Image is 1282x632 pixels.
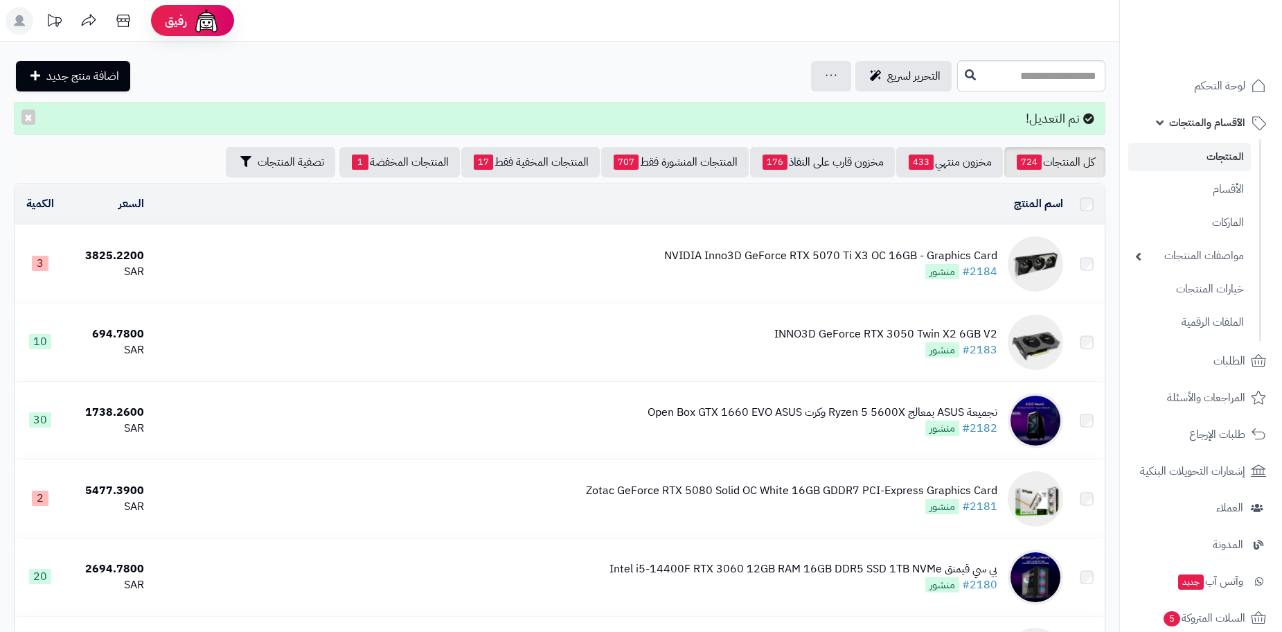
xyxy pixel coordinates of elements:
[586,483,997,499] div: Zotac GeForce RTX 5080 Solid OC White 16GB GDDR7 PCI-Express Graphics Card
[71,248,144,264] div: 3825.2200
[1216,498,1243,518] span: العملاء
[614,155,639,170] span: 707
[925,577,959,592] span: منشور
[1188,37,1269,67] img: logo-2.png
[1128,241,1251,271] a: مواصفات المنتجات
[71,326,144,342] div: 694.7800
[26,195,54,212] a: الكمية
[29,569,51,584] span: 20
[71,499,144,515] div: SAR
[609,561,997,577] div: بي سي قيمنق Intel i5-14400F RTX 3060 12GB RAM 16GB DDR5 SSD 1TB NVMe
[962,263,997,280] a: #2184
[71,561,144,577] div: 2694.7800
[1128,418,1274,451] a: طلبات الإرجاع
[339,147,460,177] a: المنتجات المخفضة1
[71,342,144,358] div: SAR
[1194,76,1245,96] span: لوحة التحكم
[925,499,959,514] span: منشور
[1008,315,1063,370] img: INNO3D GeForce RTX 3050 Twin X2 6GB V2
[71,577,144,593] div: SAR
[774,326,997,342] div: INNO3D GeForce RTX 3050 Twin X2 6GB V2
[962,420,997,437] a: #2182
[16,61,130,91] a: اضافة منتج جديد
[1008,471,1063,527] img: Zotac GeForce RTX 5080 Solid OC White 16GB GDDR7 PCI-Express Graphics Card
[1128,455,1274,488] a: إشعارات التحويلات البنكية
[1164,611,1180,626] span: 5
[14,102,1105,135] div: تم التعديل!
[855,61,952,91] a: التحرير لسريع
[601,147,749,177] a: المنتجات المنشورة فقط707
[1014,195,1063,212] a: اسم المنتج
[474,155,493,170] span: 17
[29,334,51,349] span: 10
[71,264,144,280] div: SAR
[1128,381,1274,414] a: المراجعات والأسئلة
[1189,425,1245,444] span: طلبات الإرجاع
[37,7,71,38] a: تحديثات المنصة
[1140,462,1245,481] span: إشعارات التحويلات البنكية
[1128,69,1274,103] a: لوحة التحكم
[1128,208,1251,238] a: الماركات
[648,405,997,421] div: تجميعة ASUS بمعالج Ryzen 5 5600X وكرت Open Box GTX 1660 EVO ASUS
[1213,351,1245,371] span: الطلبات
[1178,574,1204,590] span: جديد
[1008,393,1063,448] img: تجميعة ASUS بمعالج Ryzen 5 5600X وكرت Open Box GTX 1660 EVO ASUS
[1128,308,1251,337] a: الملفات الرقمية
[1017,155,1042,170] span: 724
[962,498,997,515] a: #2181
[1128,491,1274,525] a: العملاء
[1213,535,1243,554] span: المدونة
[925,264,959,279] span: منشور
[71,421,144,437] div: SAR
[461,147,600,177] a: المنتجات المخفية فقط17
[896,147,1003,177] a: مخزون منتهي433
[32,491,48,506] span: 2
[1167,388,1245,407] span: المراجعات والأسئلة
[1008,236,1063,292] img: NVIDIA Inno3D GeForce RTX 5070 Ti X3 OC 16GB - Graphics Card
[165,12,187,29] span: رفيق
[352,155,368,170] span: 1
[226,147,335,177] button: تصفية المنتجات
[1162,608,1245,628] span: السلات المتروكة
[763,155,787,170] span: 176
[962,577,997,593] a: #2180
[1177,572,1243,591] span: وآتس آب
[258,154,324,170] span: تصفية المنتجات
[664,248,997,264] div: NVIDIA Inno3D GeForce RTX 5070 Ti X3 OC 16GB - Graphics Card
[1128,175,1251,204] a: الأقسام
[29,412,51,428] span: 30
[193,7,220,35] img: ai-face.png
[46,68,119,85] span: اضافة منتج جديد
[1128,344,1274,378] a: الطلبات
[925,342,959,358] span: منشور
[1128,528,1274,561] a: المدونة
[1128,143,1251,171] a: المنتجات
[1004,147,1105,177] a: كل المنتجات724
[909,155,934,170] span: 433
[962,342,997,358] a: #2183
[71,483,144,499] div: 5477.3900
[32,256,48,271] span: 3
[887,68,941,85] span: التحرير لسريع
[925,421,959,436] span: منشور
[1169,113,1245,132] span: الأقسام والمنتجات
[21,109,35,125] button: ×
[750,147,895,177] a: مخزون قارب على النفاذ176
[118,195,144,212] a: السعر
[1008,550,1063,605] img: بي سي قيمنق Intel i5-14400F RTX 3060 12GB RAM 16GB DDR5 SSD 1TB NVMe
[1128,274,1251,304] a: خيارات المنتجات
[71,405,144,421] div: 1738.2600
[1128,565,1274,598] a: وآتس آبجديد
